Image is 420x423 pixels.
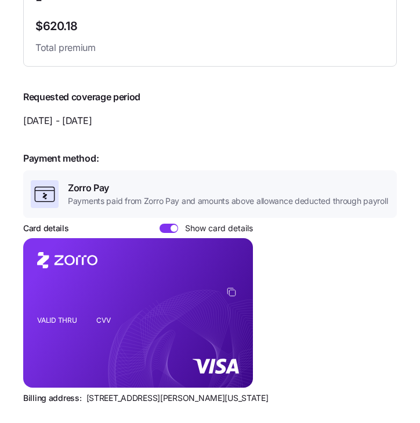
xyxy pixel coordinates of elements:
span: [STREET_ADDRESS][PERSON_NAME][US_STATE] [86,392,269,404]
span: Payment method: [23,151,397,166]
span: Payments paid from Zorro Pay and amounts above allowance deducted through payroll [68,195,388,207]
span: [DATE] - [DATE] [23,114,397,128]
span: Billing address: [23,392,82,404]
span: Total premium [35,41,385,55]
span: Show card details [178,224,253,233]
span: Zorro Pay [68,181,388,195]
tspan: CVV [96,316,111,325]
span: Requested coverage period [23,90,397,104]
tspan: VALID THRU [37,316,77,325]
button: copy-to-clipboard [226,287,237,297]
span: $620.18 [35,17,385,36]
h3: Card details [23,223,69,234]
